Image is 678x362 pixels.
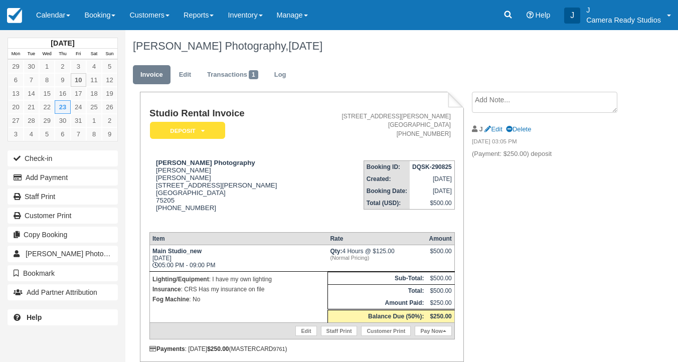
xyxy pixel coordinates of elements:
i: Help [527,12,534,19]
a: 7 [71,127,86,141]
a: 5 [102,60,117,73]
a: 3 [8,127,24,141]
a: 12 [102,73,117,87]
span: Help [536,11,551,19]
td: 4 Hours @ $125.00 [327,245,426,272]
a: 14 [24,87,39,100]
td: [DATE] [410,173,454,185]
address: [STREET_ADDRESS][PERSON_NAME] [GEOGRAPHIC_DATA] [PHONE_NUMBER] [313,112,451,138]
button: Bookmark [8,265,118,281]
h1: [PERSON_NAME] Photography, [133,40,626,52]
strong: Qty [330,248,342,255]
em: Deposit [150,122,225,139]
em: [DATE] 03:05 PM [472,137,626,148]
a: 6 [8,73,24,87]
td: [DATE] 05:00 PM - 09:00 PM [149,245,327,272]
th: Sat [86,49,102,60]
a: 1 [39,60,55,73]
a: Log [267,65,294,85]
a: 3 [71,60,86,73]
a: 4 [86,60,102,73]
th: Mon [8,49,24,60]
button: Add Partner Attribution [8,284,118,300]
strong: J [479,125,483,133]
th: Tue [24,49,39,60]
div: J [564,8,580,24]
p: (Payment: $250.00) deposit [472,149,626,159]
strong: Payments [149,345,185,352]
a: Edit [172,65,199,85]
a: Pay Now [415,326,451,336]
a: 16 [55,87,70,100]
button: Check-in [8,150,118,166]
th: Amount [426,233,454,245]
p: : No [152,294,325,304]
a: 2 [55,60,70,73]
p: J [586,5,661,15]
a: 15 [39,87,55,100]
a: 9 [102,127,117,141]
a: 26 [102,100,117,114]
th: Total (USD): [364,197,410,210]
a: Edit [484,125,502,133]
a: 5 [39,127,55,141]
th: Thu [55,49,70,60]
th: Rate [327,233,426,245]
em: (Normal Pricing) [330,255,424,261]
a: 30 [55,114,70,127]
div: $500.00 [429,248,451,263]
a: 6 [55,127,70,141]
strong: Fog Machine [152,296,189,303]
th: Created: [364,173,410,185]
a: Customer Print [8,208,118,224]
th: Amount Paid: [327,297,426,310]
a: 24 [71,100,86,114]
a: 4 [24,127,39,141]
a: Edit [295,326,316,336]
a: 10 [71,73,86,87]
a: Transactions1 [200,65,266,85]
th: Booking ID: [364,160,410,173]
a: 25 [86,100,102,114]
a: 31 [71,114,86,127]
a: 22 [39,100,55,114]
button: Copy Booking [8,227,118,243]
a: 8 [86,127,102,141]
strong: [DATE] [51,39,74,47]
a: Customer Print [361,326,411,336]
p: Camera Ready Studios [586,15,661,25]
a: 9 [55,73,70,87]
strong: Lighting/Equipment [152,276,209,283]
a: Staff Print [8,189,118,205]
strong: Main Studio_new [152,248,202,255]
a: 11 [86,73,102,87]
b: Help [27,313,42,321]
small: 9761 [273,346,285,352]
a: Delete [506,125,531,133]
a: Invoice [133,65,171,85]
p: : CRS Has my insurance on file [152,284,325,294]
strong: [PERSON_NAME] Photography [156,159,255,166]
th: Sub-Total: [327,272,426,285]
a: Deposit [149,121,222,140]
a: Staff Print [321,326,358,336]
a: Help [8,309,118,325]
a: 27 [8,114,24,127]
a: 30 [24,60,39,73]
a: 21 [24,100,39,114]
a: 18 [86,87,102,100]
a: 7 [24,73,39,87]
strong: $250.00 [207,345,229,352]
a: 28 [24,114,39,127]
a: 19 [102,87,117,100]
a: 17 [71,87,86,100]
th: Item [149,233,327,245]
td: [DATE] [410,185,454,197]
th: Wed [39,49,55,60]
td: $500.00 [426,285,454,297]
a: 29 [8,60,24,73]
span: 1 [249,70,258,79]
div: : [DATE] (MASTERCARD ) [149,345,455,352]
button: Add Payment [8,169,118,186]
span: [PERSON_NAME] Photography [26,250,125,258]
